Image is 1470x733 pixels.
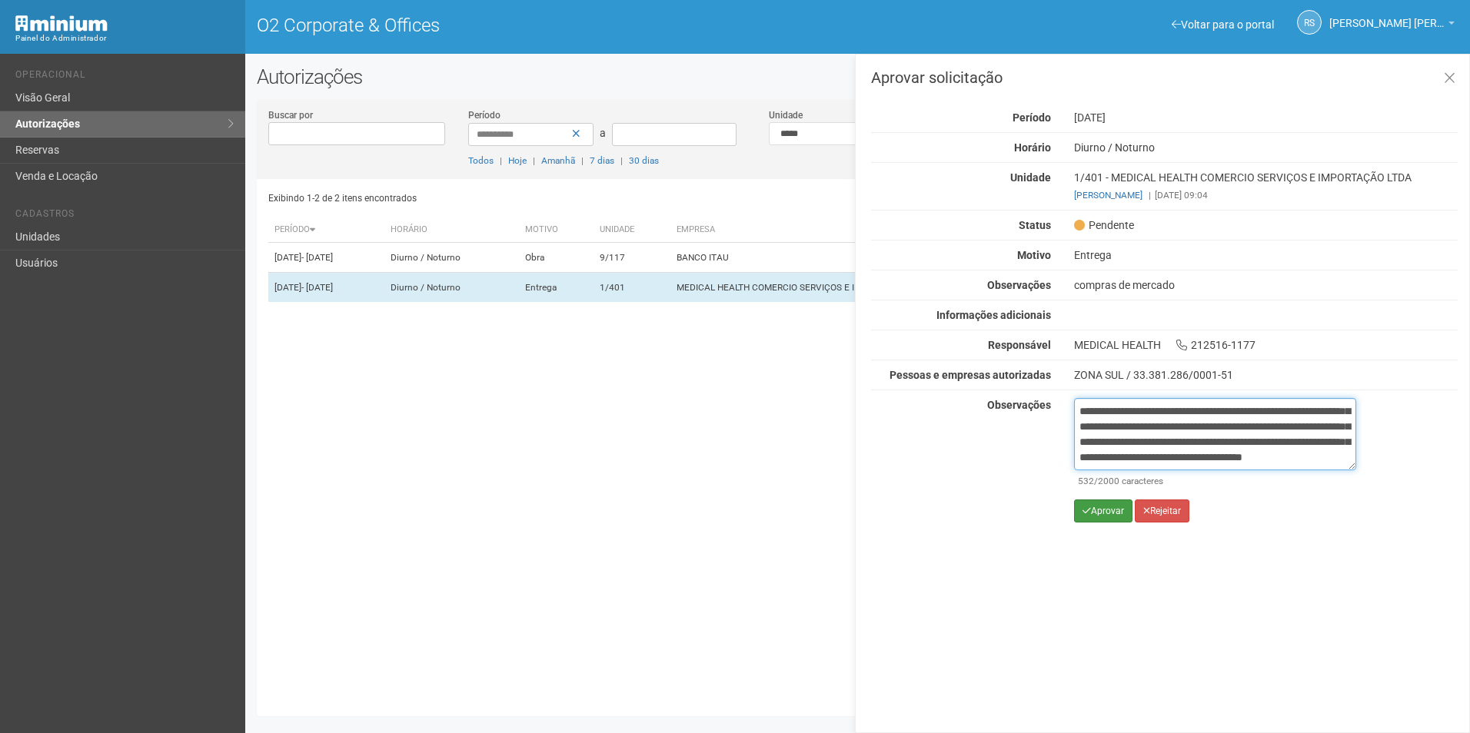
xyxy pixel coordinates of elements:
th: Unidade [594,217,670,243]
td: Diurno / Noturno [384,243,520,273]
td: BANCO ITAU [670,243,1111,273]
a: Todos [468,155,494,166]
img: Minium [15,15,108,32]
strong: Período [1013,111,1051,124]
a: 7 dias [590,155,614,166]
h3: Aprovar solicitação [871,70,1458,85]
td: [DATE] [268,273,384,303]
a: Fechar [1434,62,1465,95]
label: Unidade [769,108,803,122]
span: - [DATE] [301,252,333,263]
a: [PERSON_NAME] [1074,190,1142,201]
span: | [581,155,584,166]
a: Hoje [508,155,527,166]
a: 30 dias [629,155,659,166]
span: Pendente [1074,218,1134,232]
span: - [DATE] [301,282,333,293]
div: Entrega [1063,248,1469,262]
div: [DATE] 09:04 [1074,188,1458,202]
div: MEDICAL HEALTH 212516-1177 [1063,338,1469,352]
div: Exibindo 1-2 de 2 itens encontrados [268,187,853,210]
h1: O2 Corporate & Offices [257,15,846,35]
span: Rayssa Soares Ribeiro [1329,2,1445,29]
div: ZONA SUL / 33.381.286/0001-51 [1074,368,1458,382]
a: Voltar para o portal [1172,18,1274,31]
span: a [600,127,606,139]
th: Motivo [519,217,594,243]
div: [DATE] [1063,111,1469,124]
strong: Unidade [1010,171,1051,184]
td: Diurno / Noturno [384,273,520,303]
a: Amanhã [541,155,575,166]
td: Obra [519,243,594,273]
span: | [1149,190,1151,201]
span: | [533,155,535,166]
div: Diurno / Noturno [1063,141,1469,154]
div: compras de mercado [1063,278,1469,292]
th: Horário [384,217,520,243]
div: /2000 caracteres [1078,474,1352,488]
span: | [500,155,502,166]
a: RS [1297,10,1322,35]
th: Empresa [670,217,1111,243]
td: Entrega [519,273,594,303]
a: [PERSON_NAME] [PERSON_NAME] [1329,19,1455,32]
strong: Motivo [1017,249,1051,261]
td: 9/117 [594,243,670,273]
div: Painel do Administrador [15,32,234,45]
li: Operacional [15,69,234,85]
strong: Pessoas e empresas autorizadas [890,369,1051,381]
button: Rejeitar [1135,499,1189,522]
td: MEDICAL HEALTH COMERCIO SERVIÇOS E IMPORTAÇÃO LTDA [670,273,1111,303]
li: Cadastros [15,208,234,224]
th: Período [268,217,384,243]
strong: Informações adicionais [936,309,1051,321]
td: 1/401 [594,273,670,303]
label: Período [468,108,501,122]
strong: Observações [987,279,1051,291]
strong: Status [1019,219,1051,231]
strong: Responsável [988,339,1051,351]
strong: Observações [987,399,1051,411]
label: Buscar por [268,108,313,122]
td: [DATE] [268,243,384,273]
h2: Autorizações [257,65,1458,88]
button: Aprovar [1074,499,1132,522]
span: | [620,155,623,166]
span: 532 [1078,476,1094,486]
strong: Horário [1014,141,1051,154]
div: 1/401 - MEDICAL HEALTH COMERCIO SERVIÇOS E IMPORTAÇÃO LTDA [1063,171,1469,202]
